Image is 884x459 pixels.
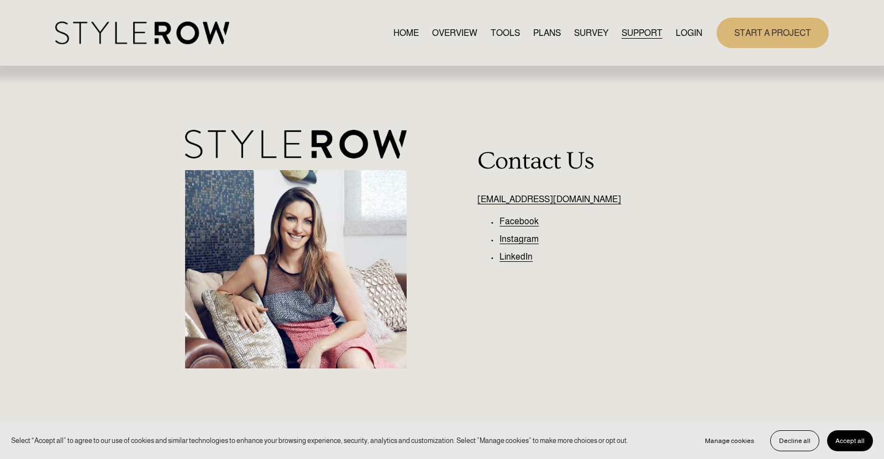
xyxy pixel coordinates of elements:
a: Facebook [499,217,539,226]
a: PLANS [533,25,561,40]
a: START A PROJECT [717,18,829,48]
a: folder dropdown [622,25,662,40]
a: TOOLS [491,25,520,40]
a: HOME [393,25,419,40]
a: LinkedIn [499,252,533,261]
span: Accept all [835,437,865,445]
button: Decline all [770,430,819,451]
img: StyleRow [55,22,229,44]
a: Instagram [499,234,539,244]
span: Decline all [779,437,811,445]
a: LOGIN [676,25,702,40]
a: SURVEY [574,25,608,40]
a: [EMAIL_ADDRESS][DOMAIN_NAME] [477,194,621,204]
span: Manage cookies [705,437,754,445]
h2: Contact Us [477,147,829,175]
button: Manage cookies [697,430,762,451]
p: Select “Accept all” to agree to our use of cookies and similar technologies to enhance your brows... [11,435,628,446]
span: SUPPORT [622,27,662,40]
button: Accept all [827,430,873,451]
a: OVERVIEW [432,25,477,40]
